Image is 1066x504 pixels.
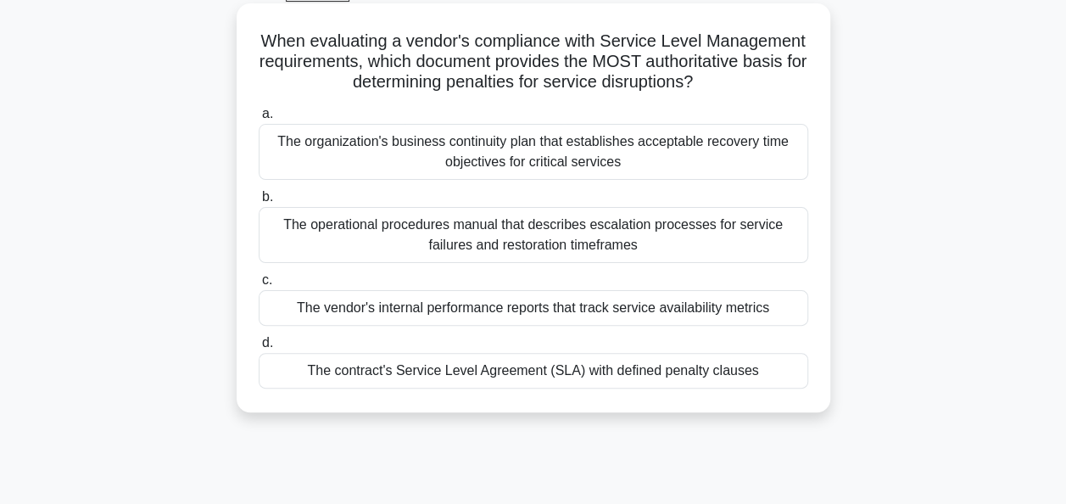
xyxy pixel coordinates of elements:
[259,290,808,326] div: The vendor's internal performance reports that track service availability metrics
[259,353,808,389] div: The contract's Service Level Agreement (SLA) with defined penalty clauses
[262,189,273,204] span: b.
[262,335,273,350] span: d.
[257,31,810,93] h5: When evaluating a vendor's compliance with Service Level Management requirements, which document ...
[259,207,808,263] div: The operational procedures manual that describes escalation processes for service failures and re...
[259,124,808,180] div: The organization's business continuity plan that establishes acceptable recovery time objectives ...
[262,272,272,287] span: c.
[262,106,273,120] span: a.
